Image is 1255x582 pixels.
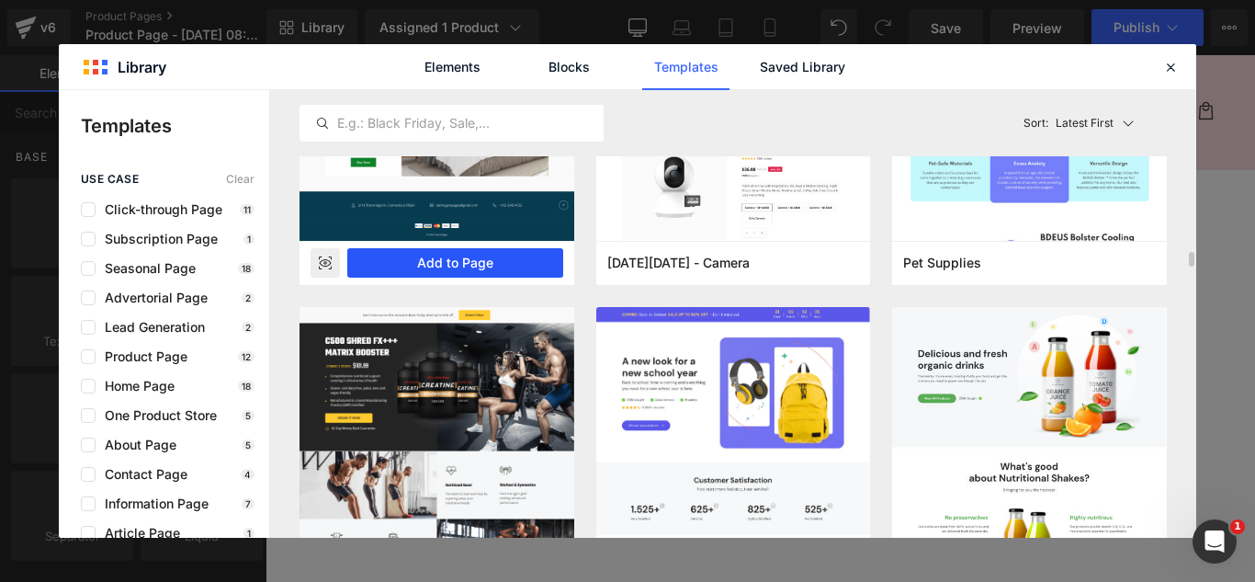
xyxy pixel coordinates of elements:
[1023,117,1048,130] span: Sort:
[242,322,254,333] p: 2
[756,224,828,245] span: S/. 165.00
[96,526,180,541] span: Article Page
[771,193,888,215] a: HISTORIETA
[240,204,254,215] p: 11
[96,349,187,364] span: Product Page
[242,498,254,509] p: 7
[1193,519,1237,564] iframe: Intercom live chat
[1056,115,1114,131] p: Latest First
[105,53,169,70] span: Catálogo
[96,320,205,335] span: Lead Generation
[570,277,1089,299] label: Title
[81,112,269,140] p: Templates
[190,53,257,70] span: Contacto
[1230,519,1245,534] span: 1
[759,44,846,90] a: Saved Library
[1016,105,1168,142] button: Latest FirstSort:Latest First
[96,202,222,217] span: Click-through Page
[35,42,94,81] a: Inicio
[96,467,187,482] span: Contact Page
[460,7,644,118] img: Exclusiva Perú
[526,44,613,90] a: Blocks
[226,173,254,186] span: Clear
[903,255,981,271] span: Pet Supplies
[589,300,684,338] span: Default Title
[96,438,176,452] span: About Page
[570,353,1089,375] label: Quantity
[96,496,209,511] span: Information Page
[242,439,254,451] p: 5
[46,53,83,70] span: Inicio
[242,410,254,421] p: 5
[238,263,254,274] p: 18
[347,248,563,278] button: Add to Page
[311,248,340,278] div: Preview
[607,255,750,271] span: Black Friday - Camera
[409,44,496,90] a: Elements
[81,173,139,186] span: use case
[776,433,882,454] span: Add To Cart
[127,184,438,496] img: HISTORIETA
[642,44,729,90] a: Templates
[96,291,208,305] span: Advertorial Page
[96,379,175,394] span: Home Page
[837,223,901,249] span: S/. 99.00
[94,42,180,81] a: Catálogo
[243,528,254,539] p: 1
[96,261,196,276] span: Seasonal Page
[179,42,268,81] a: Contacto
[300,112,603,134] input: E.g.: Black Friday, Sale,...
[96,408,217,423] span: One Product Store
[241,469,254,480] p: 4
[238,381,254,392] p: 18
[242,292,254,303] p: 2
[238,351,254,362] p: 12
[96,232,218,246] span: Subscription Page
[243,234,254,245] p: 1
[955,42,996,83] summary: Búsqueda
[749,421,910,466] button: Add To Cart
